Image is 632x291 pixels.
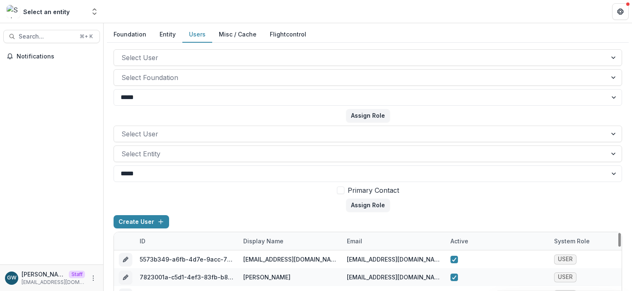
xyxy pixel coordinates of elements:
button: Foundation [107,27,153,43]
div: email [342,237,367,245]
div: Display Name [238,232,342,250]
div: email [342,232,446,250]
button: Assign Role [346,199,390,212]
button: Create User [114,215,169,228]
a: Flightcontrol [270,30,306,39]
button: Open entity switcher [89,3,100,20]
button: More [88,273,98,283]
div: 7823001a-c5d1-4ef3-83fb-b8bd4f50ab9c [140,273,233,281]
div: ⌘ + K [78,32,94,41]
div: Grace Willig [7,275,17,281]
button: Get Help [612,3,629,20]
span: USER [558,256,573,263]
div: ID [135,237,150,245]
div: Select an entity [23,7,70,16]
span: Notifications [17,53,97,60]
button: Users [182,27,212,43]
button: Search... [3,30,100,43]
img: Select an entity [7,5,20,18]
div: 5573b349-a6fb-4d7e-9acc-730943fb045b [140,255,233,264]
div: Active [446,232,549,250]
button: edit [119,271,132,284]
div: ID [135,232,238,250]
div: Active [446,237,473,245]
div: [EMAIL_ADDRESS][DOMAIN_NAME] [347,255,441,264]
p: [EMAIL_ADDRESS][DOMAIN_NAME] [22,279,85,286]
button: edit [119,253,132,266]
div: System Role [549,237,595,245]
div: [EMAIL_ADDRESS][DOMAIN_NAME] [243,255,337,264]
span: Primary Contact [348,185,399,195]
span: Search... [19,33,75,40]
p: [PERSON_NAME] [22,270,65,279]
div: Display Name [238,237,288,245]
span: USER [558,274,573,281]
div: [PERSON_NAME] [243,273,291,281]
button: Notifications [3,50,100,63]
p: Staff [69,271,85,278]
button: Assign Role [346,109,390,122]
button: Entity [153,27,182,43]
div: [EMAIL_ADDRESS][DOMAIN_NAME] [347,273,441,281]
button: Misc / Cache [212,27,263,43]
